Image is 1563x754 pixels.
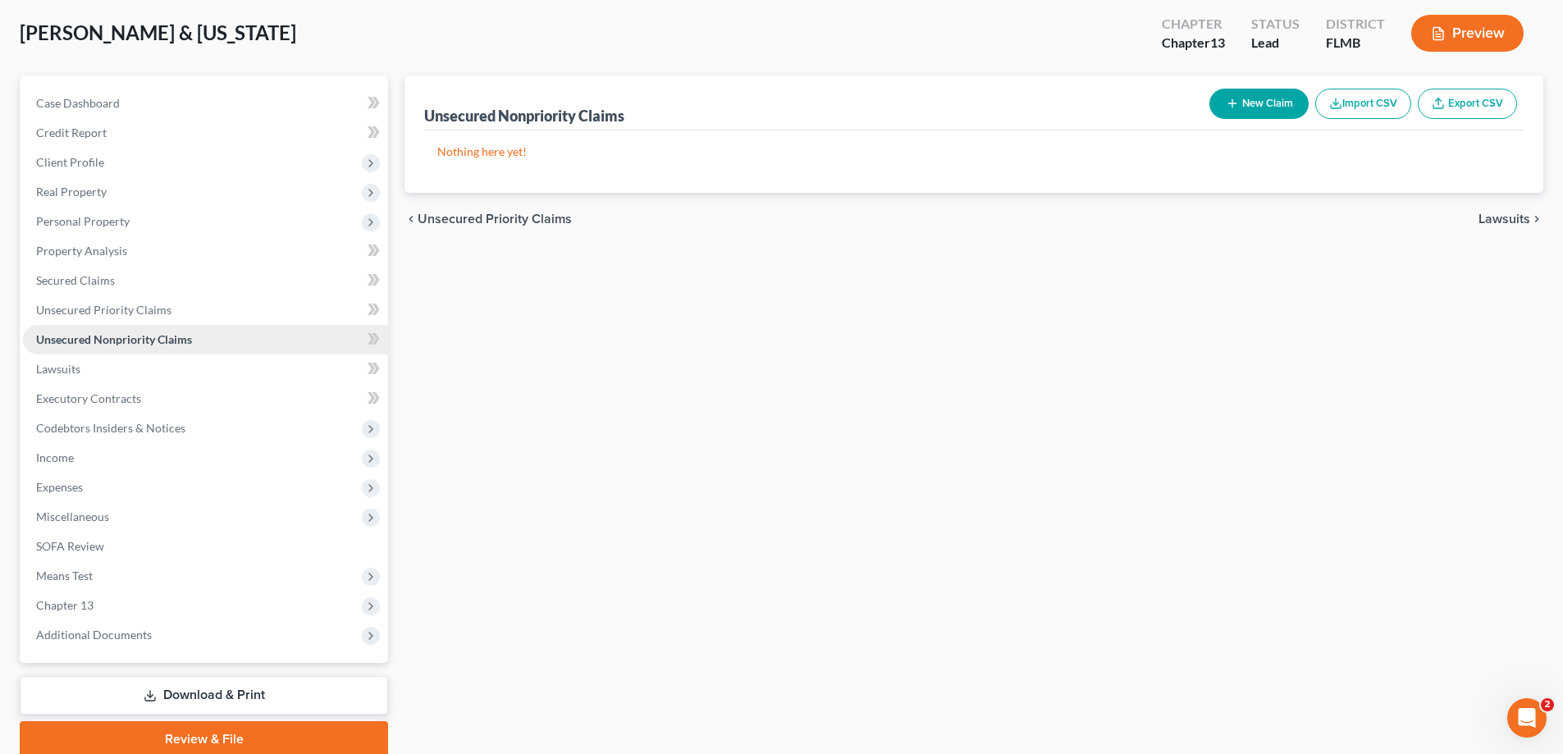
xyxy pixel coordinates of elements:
[1315,89,1411,119] button: Import CSV
[36,303,171,317] span: Unsecured Priority Claims
[1251,15,1300,34] div: Status
[1209,89,1309,119] button: New Claim
[23,236,388,266] a: Property Analysis
[36,480,83,494] span: Expenses
[36,273,115,287] span: Secured Claims
[23,295,388,325] a: Unsecured Priority Claims
[424,106,624,126] div: Unsecured Nonpriority Claims
[1326,15,1385,34] div: District
[36,214,130,228] span: Personal Property
[23,266,388,295] a: Secured Claims
[1411,15,1524,52] button: Preview
[23,325,388,354] a: Unsecured Nonpriority Claims
[1478,212,1543,226] button: Lawsuits chevron_right
[1210,34,1225,50] span: 13
[1478,212,1530,226] span: Lawsuits
[36,391,141,405] span: Executory Contracts
[23,532,388,561] a: SOFA Review
[1418,89,1517,119] a: Export CSV
[36,155,104,169] span: Client Profile
[36,96,120,110] span: Case Dashboard
[1251,34,1300,53] div: Lead
[36,569,93,583] span: Means Test
[36,332,192,346] span: Unsecured Nonpriority Claims
[1162,34,1225,53] div: Chapter
[23,118,388,148] a: Credit Report
[36,126,107,139] span: Credit Report
[36,628,152,642] span: Additional Documents
[437,144,1510,160] p: Nothing here yet!
[36,510,109,523] span: Miscellaneous
[20,21,296,44] span: [PERSON_NAME] & [US_STATE]
[36,450,74,464] span: Income
[36,598,94,612] span: Chapter 13
[404,212,572,226] button: chevron_left Unsecured Priority Claims
[1326,34,1385,53] div: FLMB
[23,89,388,118] a: Case Dashboard
[1541,698,1554,711] span: 2
[36,362,80,376] span: Lawsuits
[36,539,104,553] span: SOFA Review
[1162,15,1225,34] div: Chapter
[36,185,107,199] span: Real Property
[23,384,388,414] a: Executory Contracts
[36,244,127,258] span: Property Analysis
[1530,212,1543,226] i: chevron_right
[404,212,418,226] i: chevron_left
[20,676,388,715] a: Download & Print
[1507,698,1547,738] iframe: Intercom live chat
[23,354,388,384] a: Lawsuits
[418,212,572,226] span: Unsecured Priority Claims
[36,421,185,435] span: Codebtors Insiders & Notices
